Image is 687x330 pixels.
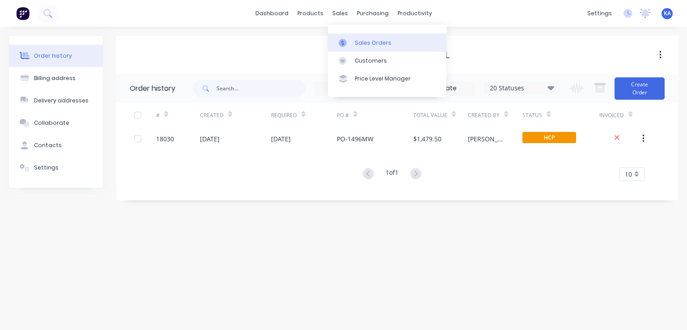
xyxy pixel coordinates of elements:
[156,111,160,119] div: #
[271,111,297,119] div: Required
[200,103,271,127] div: Created
[352,7,393,20] div: purchasing
[16,7,30,20] img: Factory
[9,157,103,179] button: Settings
[413,134,441,144] div: $1,479.50
[599,103,643,127] div: Invoiced
[34,97,89,105] div: Delivery addresses
[216,80,305,97] input: Search...
[34,74,76,82] div: Billing address
[9,112,103,134] button: Collaborate
[328,70,446,88] a: Price Level Manager
[386,168,399,181] div: 1 of 1
[393,7,437,20] div: productivity
[337,111,349,119] div: PO #
[468,111,500,119] div: Created By
[583,7,616,20] div: settings
[271,134,291,144] div: [DATE]
[34,52,72,60] div: Order history
[34,141,62,149] div: Contacts
[337,103,413,127] div: PO #
[200,134,220,144] div: [DATE]
[130,83,175,94] div: Order history
[251,7,293,20] a: dashboard
[522,103,599,127] div: Status
[9,45,103,67] button: Order history
[355,39,391,47] div: Sales Orders
[522,132,576,143] span: HCP
[484,83,560,93] div: 20 Statuses
[34,164,59,172] div: Settings
[9,67,103,89] button: Billing address
[314,82,390,95] input: Order Date
[413,103,468,127] div: Total Value
[34,119,69,127] div: Collaborate
[293,7,328,20] div: products
[599,111,624,119] div: Invoiced
[328,34,446,51] a: Sales Orders
[625,169,632,179] span: 10
[615,77,665,100] button: Create Order
[156,103,200,127] div: #
[522,111,542,119] div: Status
[200,111,224,119] div: Created
[337,134,373,144] div: PO-1496MW
[9,134,103,157] button: Contacts
[468,103,522,127] div: Created By
[328,52,446,70] a: Customers
[9,89,103,112] button: Delivery addresses
[355,75,411,83] div: Price Level Manager
[468,134,505,144] div: [PERSON_NAME]
[271,103,337,127] div: Required
[355,57,387,65] div: Customers
[413,111,447,119] div: Total Value
[664,9,671,17] span: KA
[328,7,352,20] div: sales
[156,134,174,144] div: 18030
